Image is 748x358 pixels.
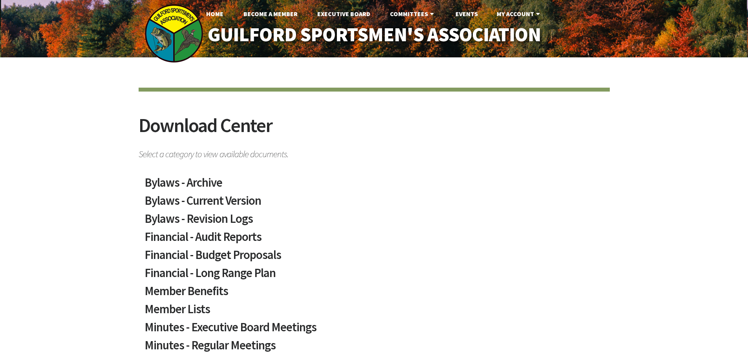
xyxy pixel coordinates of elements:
[449,6,484,22] a: Events
[200,6,230,22] a: Home
[144,195,604,213] a: Bylaws - Current Version
[144,303,604,321] a: Member Lists
[144,4,203,63] img: logo_sm.png
[311,6,377,22] a: Executive Board
[191,18,557,51] a: Guilford Sportsmen's Association
[144,285,604,303] a: Member Benefits
[139,145,610,159] span: Select a category to view available documents.
[144,231,604,249] a: Financial - Audit Reports
[144,249,604,267] a: Financial - Budget Proposals
[384,6,442,22] a: Committees
[144,339,604,357] a: Minutes - Regular Meetings
[490,6,548,22] a: My Account
[144,176,604,195] a: Bylaws - Archive
[144,213,604,231] a: Bylaws - Revision Logs
[139,116,610,145] h2: Download Center
[237,6,304,22] a: Become A Member
[144,321,604,339] a: Minutes - Executive Board Meetings
[144,267,604,285] a: Financial - Long Range Plan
